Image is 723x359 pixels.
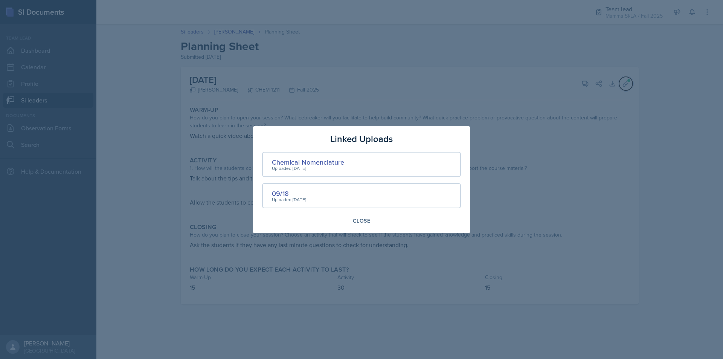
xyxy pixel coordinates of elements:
[272,157,344,167] div: Chemical Nomenclature
[330,132,393,146] h3: Linked Uploads
[353,218,370,224] div: Close
[348,214,375,227] button: Close
[272,196,306,203] div: Uploaded [DATE]
[272,165,344,172] div: Uploaded [DATE]
[272,188,306,199] div: 09/18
